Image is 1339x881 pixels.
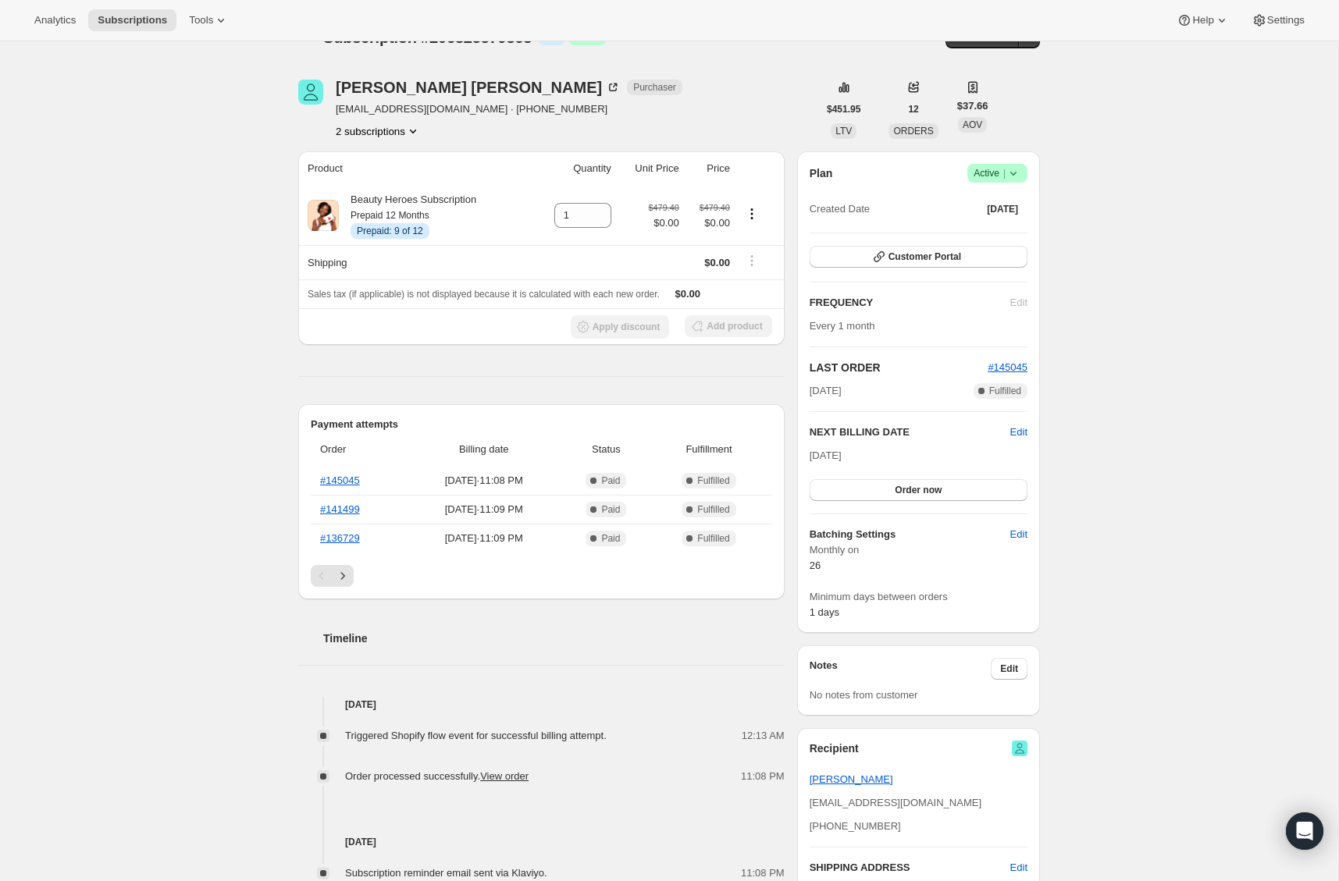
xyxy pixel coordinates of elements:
span: Fulfilled [697,532,729,545]
button: Order now [810,479,1027,501]
span: AOV [963,119,982,130]
a: #141499 [320,503,360,515]
span: Settings [1267,14,1305,27]
button: 12 [899,98,928,120]
span: Created Date [810,201,870,217]
span: Order processed successfully. [345,770,529,782]
button: #145045 [988,360,1027,375]
span: Fulfilled [989,385,1021,397]
span: Help [1192,14,1213,27]
span: $0.00 [704,257,730,268]
button: Customer Portal [810,246,1027,268]
nav: Pagination [311,565,772,587]
button: Product actions [336,123,421,139]
span: LTV [835,126,852,137]
span: Fulfilled [697,474,729,487]
button: Tools [180,9,238,31]
span: $451.95 [827,103,860,115]
span: [DATE] [810,383,842,399]
span: $0.00 [675,288,701,300]
th: Price [684,151,735,186]
button: Analytics [25,9,85,31]
span: Tools [189,14,213,27]
button: Next [332,565,354,587]
span: Paid [601,503,620,516]
h2: Recipient [810,741,859,756]
h3: Notes [810,658,992,680]
span: [DATE] · 11:08 PM [411,473,557,488]
span: Purchaser [633,81,676,94]
span: 11:08 PM [741,865,785,881]
span: Analytics [34,14,76,27]
h6: Batching Settings [810,527,1010,542]
img: product img [308,200,339,231]
h2: NEXT BILLING DATE [810,425,1010,440]
span: Fulfilled [697,503,729,516]
span: 26 [810,560,821,571]
button: Shipping actions [739,252,764,269]
h4: [DATE] [298,834,785,850]
a: [PERSON_NAME] [810,773,893,785]
span: Edit [1010,860,1027,876]
th: Quantity [531,151,615,186]
button: Settings [1242,9,1314,31]
button: Edit [991,658,1027,680]
div: Beauty Heroes Subscription [339,192,476,239]
th: Product [298,151,531,186]
button: Product actions [739,205,764,222]
span: | [1003,167,1006,179]
button: Edit [1010,425,1027,440]
button: $451.95 [817,98,870,120]
h2: LAST ORDER [810,360,988,375]
th: Shipping [298,245,531,279]
h2: Timeline [323,631,785,646]
span: Paid [601,532,620,545]
h4: [DATE] [298,697,785,712]
span: Order now [895,484,942,496]
span: ORDERS [893,126,933,137]
span: Customer Portal [889,250,961,263]
div: [PERSON_NAME] [PERSON_NAME] [336,80,621,95]
span: Prepaid: 9 of 12 [357,225,423,237]
span: 12:13 AM [742,728,785,744]
span: Fulfillment [655,442,762,457]
span: Billing date [411,442,557,457]
span: Colleen Bisig [298,80,323,105]
span: Sales tax (if applicable) is not displayed because it is calculated with each new order. [308,289,660,300]
a: #145045 [988,361,1027,373]
span: [DATE] · 11:09 PM [411,502,557,517]
span: Edit [1000,663,1018,675]
span: [EMAIL_ADDRESS][DOMAIN_NAME] · [PHONE_NUMBER] [336,101,682,117]
span: [EMAIL_ADDRESS][DOMAIN_NAME] [810,797,981,808]
span: Minimum days between orders [810,589,1027,605]
a: View order [480,770,529,782]
span: Active [974,165,1021,181]
a: #145045 [320,474,360,486]
span: Edit [1010,527,1027,542]
span: [DATE] [987,203,1018,215]
h2: Payment attempts [311,417,772,432]
span: Monthly on [810,542,1027,558]
span: [DATE] [810,449,842,461]
button: Edit [1001,855,1037,880]
small: $479.40 [649,203,679,212]
span: [DATE] · 11:09 PM [411,531,557,546]
span: No notes from customer [810,689,918,701]
span: 12 [908,103,918,115]
a: #136729 [320,532,360,544]
small: Prepaid 12 Months [351,210,429,221]
button: [DATE] [978,198,1027,220]
span: 1 days [810,606,839,618]
span: $0.00 [689,215,730,231]
span: Subscriptions [98,14,167,27]
th: Unit Price [616,151,684,186]
h2: Plan [810,165,833,181]
span: Paid [601,474,620,487]
span: $37.66 [957,98,988,114]
div: Open Intercom Messenger [1286,812,1323,850]
span: Status [567,442,646,457]
th: Order [311,432,406,467]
